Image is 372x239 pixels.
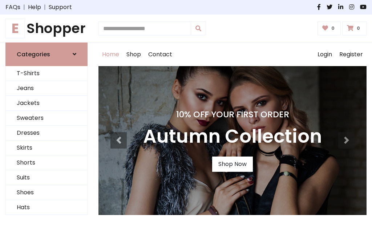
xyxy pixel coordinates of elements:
a: Register [336,43,367,66]
a: Skirts [6,141,87,155]
a: Jackets [6,96,87,111]
a: Dresses [6,126,87,141]
a: FAQs [5,3,20,12]
span: 0 [355,25,362,32]
span: | [20,3,28,12]
a: Login [314,43,336,66]
a: Sweaters [6,111,87,126]
h6: Categories [17,51,50,58]
a: Shop Now [212,157,253,172]
a: Home [98,43,123,66]
a: Shoes [6,185,87,200]
a: Shorts [6,155,87,170]
span: E [5,19,25,38]
a: Suits [6,170,87,185]
a: Hats [6,200,87,215]
a: EShopper [5,20,88,37]
a: 0 [318,21,341,35]
a: Support [49,3,72,12]
a: Contact [145,43,176,66]
a: T-Shirts [6,66,87,81]
a: 0 [342,21,367,35]
h4: 10% Off Your First Order [143,109,322,119]
a: Help [28,3,41,12]
a: Jeans [6,81,87,96]
a: Categories [5,42,88,66]
h3: Autumn Collection [143,125,322,148]
span: 0 [329,25,336,32]
span: | [41,3,49,12]
h1: Shopper [5,20,88,37]
a: Shop [123,43,145,66]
